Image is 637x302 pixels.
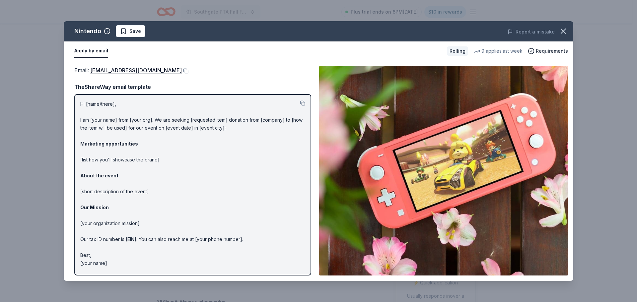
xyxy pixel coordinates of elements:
strong: Our Mission [80,205,109,210]
div: Rolling [447,46,468,56]
button: Requirements [528,47,568,55]
button: Apply by email [74,44,108,58]
div: TheShareWay email template [74,83,311,91]
div: Nintendo [74,26,101,36]
strong: About the event [80,173,118,178]
p: Hi [name/there], I am [your name] from [your org]. We are seeking [requested item] donation from ... [80,100,305,267]
span: Save [129,27,141,35]
a: [EMAIL_ADDRESS][DOMAIN_NAME] [90,66,182,75]
button: Save [116,25,145,37]
strong: Marketing opportunities [80,141,138,147]
button: Report a mistake [508,28,555,36]
span: Email : [74,67,182,74]
img: Image for Nintendo [319,66,568,275]
div: 9 applies last week [473,47,523,55]
span: Requirements [536,47,568,55]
